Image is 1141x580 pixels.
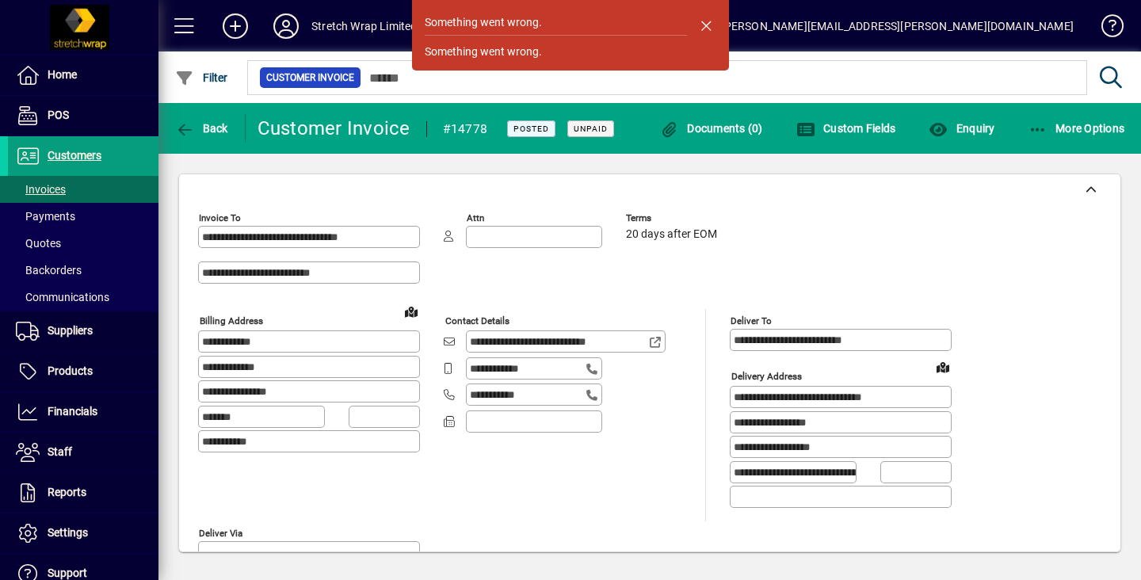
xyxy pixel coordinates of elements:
[925,114,998,143] button: Enquiry
[48,486,86,498] span: Reports
[48,405,97,418] span: Financials
[8,513,158,553] a: Settings
[399,299,424,324] a: View on map
[929,122,994,135] span: Enquiry
[626,228,717,241] span: 20 days after EOM
[16,237,61,250] span: Quotes
[16,183,66,196] span: Invoices
[210,12,261,40] button: Add
[8,96,158,135] a: POS
[16,291,109,303] span: Communications
[8,473,158,513] a: Reports
[48,109,69,121] span: POS
[199,212,241,223] mat-label: Invoice To
[8,284,158,311] a: Communications
[1089,3,1121,55] a: Knowledge Base
[632,13,1074,39] div: [PERSON_NAME] [PERSON_NAME][EMAIL_ADDRESS][PERSON_NAME][DOMAIN_NAME]
[266,70,354,86] span: Customer Invoice
[311,13,418,39] div: Stretch Wrap Limited
[443,116,488,142] div: #14778
[574,124,608,134] span: Unpaid
[626,213,721,223] span: Terms
[48,324,93,337] span: Suppliers
[8,433,158,472] a: Staff
[171,114,232,143] button: Back
[660,122,763,135] span: Documents (0)
[158,114,246,143] app-page-header-button: Back
[8,203,158,230] a: Payments
[48,526,88,539] span: Settings
[175,122,228,135] span: Back
[8,311,158,351] a: Suppliers
[8,257,158,284] a: Backorders
[8,230,158,257] a: Quotes
[1025,114,1129,143] button: More Options
[16,210,75,223] span: Payments
[48,567,87,579] span: Support
[8,392,158,432] a: Financials
[731,315,772,326] mat-label: Deliver To
[48,149,101,162] span: Customers
[796,122,896,135] span: Custom Fields
[48,364,93,377] span: Products
[171,63,232,92] button: Filter
[8,176,158,203] a: Invoices
[48,445,72,458] span: Staff
[656,114,767,143] button: Documents (0)
[175,71,228,84] span: Filter
[467,212,484,223] mat-label: Attn
[513,124,549,134] span: Posted
[1028,122,1125,135] span: More Options
[16,264,82,277] span: Backorders
[792,114,900,143] button: Custom Fields
[261,12,311,40] button: Profile
[48,68,77,81] span: Home
[8,352,158,391] a: Products
[8,55,158,95] a: Home
[258,116,410,141] div: Customer Invoice
[199,527,242,538] mat-label: Deliver via
[930,354,956,380] a: View on map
